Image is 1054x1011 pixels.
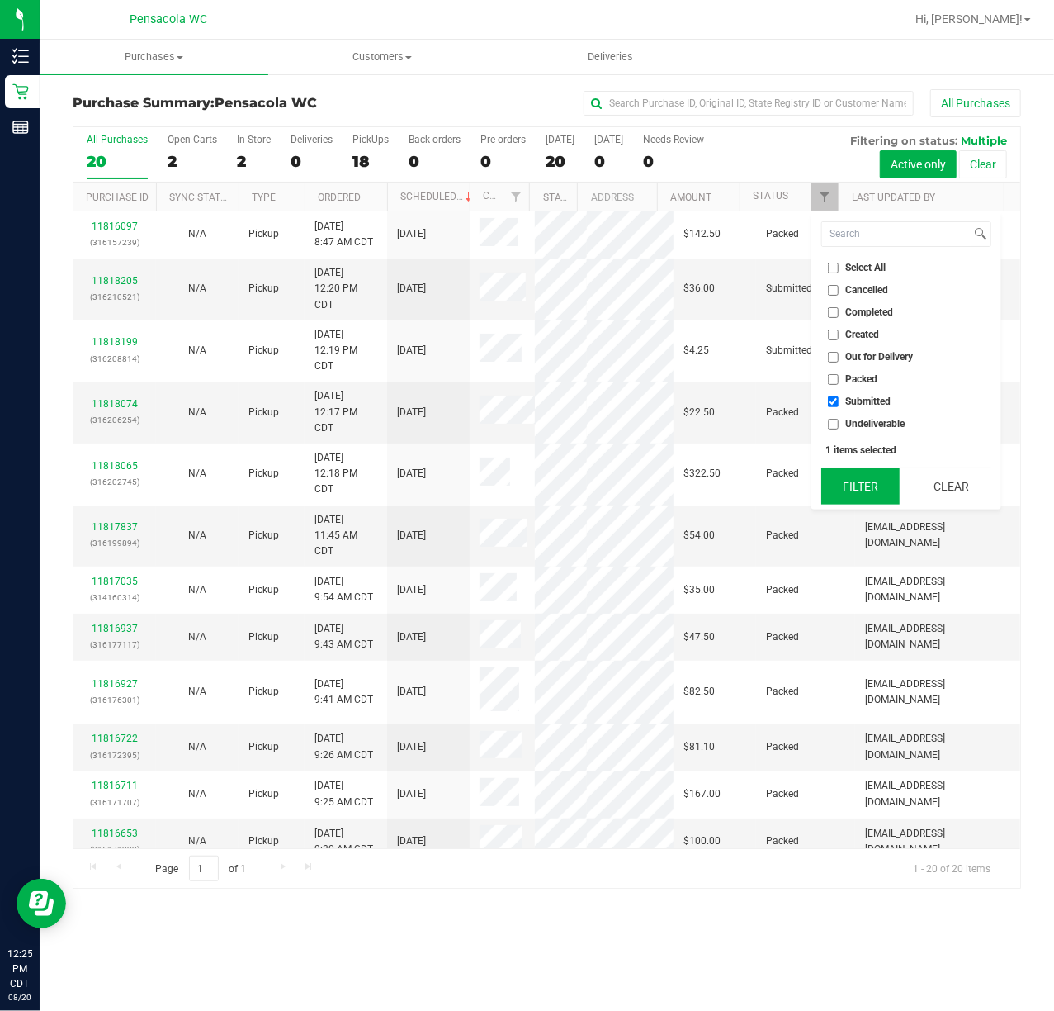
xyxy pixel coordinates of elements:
[83,842,146,857] p: (316171222)
[397,582,426,598] span: [DATE]
[248,466,279,482] span: Pickup
[314,265,377,313] span: [DATE] 12:20 PM CDT
[83,289,146,305] p: (316210521)
[766,629,799,645] span: Packed
[291,152,333,171] div: 0
[846,307,894,317] span: Completed
[397,405,426,420] span: [DATE]
[92,221,138,232] a: 11816097
[130,12,207,26] span: Pensacola WC
[828,396,839,407] input: Submitted
[314,826,373,857] span: [DATE] 9:20 AM CDT
[577,183,657,211] th: Address
[92,623,138,634] a: 11816937
[248,281,279,297] span: Pickup
[900,856,1004,880] span: 1 - 20 of 20 items
[83,535,146,551] p: (316199894)
[248,226,279,242] span: Pickup
[400,191,475,202] a: Scheduled
[766,528,799,543] span: Packed
[237,134,271,145] div: In Store
[594,134,623,145] div: [DATE]
[865,676,1010,708] span: [EMAIL_ADDRESS][DOMAIN_NAME]
[766,786,799,802] span: Packed
[188,528,206,543] button: N/A
[822,222,971,246] input: Search
[683,528,715,543] span: $54.00
[397,343,426,358] span: [DATE]
[188,833,206,849] button: N/A
[828,352,839,363] input: Out for Delivery
[397,226,426,242] span: [DATE]
[766,405,799,420] span: Packed
[83,351,146,367] p: (316208814)
[83,795,146,810] p: (316171707)
[268,40,497,74] a: Customers
[169,192,233,203] a: Sync Status
[215,95,317,111] span: Pensacola WC
[248,528,279,543] span: Pickup
[480,134,526,145] div: Pre-orders
[188,529,206,541] span: Not Applicable
[87,152,148,171] div: 20
[766,582,799,598] span: Packed
[7,947,32,991] p: 12:25 PM CDT
[248,739,279,755] span: Pickup
[188,684,206,700] button: N/A
[846,285,889,295] span: Cancelled
[352,152,389,171] div: 18
[314,327,377,375] span: [DATE] 12:19 PM CDT
[291,134,333,145] div: Deliveries
[546,134,574,145] div: [DATE]
[188,686,206,697] span: Not Applicable
[314,731,373,762] span: [DATE] 9:26 AM CDT
[168,152,217,171] div: 2
[92,460,138,472] a: 11818065
[188,282,206,294] span: Not Applicable
[92,398,138,410] a: 11818074
[248,343,279,358] span: Pickup
[828,285,839,296] input: Cancelled
[397,281,426,297] span: [DATE]
[141,856,260,881] span: Page of 1
[865,826,1010,857] span: [EMAIL_ADDRESS][DOMAIN_NAME]
[237,152,271,171] div: 2
[314,512,377,560] span: [DATE] 11:45 AM CDT
[73,96,389,111] h3: Purchase Summary:
[188,468,206,479] span: Not Applicable
[846,330,880,339] span: Created
[811,183,839,211] a: Filter
[83,235,146,250] p: (316157239)
[683,629,715,645] span: $47.50
[248,629,279,645] span: Pickup
[188,629,206,645] button: N/A
[930,89,1021,117] button: All Purchases
[683,466,721,482] span: $322.50
[92,576,138,587] a: 11817035
[188,741,206,752] span: Not Applicable
[252,192,276,203] a: Type
[318,192,361,203] a: Ordered
[189,856,219,881] input: 1
[40,40,268,74] a: Purchases
[865,520,1010,551] span: [EMAIL_ADDRESS][DOMAIN_NAME]
[12,119,29,135] inline-svg: Reports
[92,733,138,744] a: 11816722
[188,788,206,800] span: Not Applicable
[546,152,574,171] div: 20
[314,574,373,605] span: [DATE] 9:54 AM CDT
[915,12,1023,26] span: Hi, [PERSON_NAME]!
[397,739,426,755] span: [DATE]
[409,152,461,171] div: 0
[17,879,66,928] iframe: Resource center
[766,281,812,297] span: Submitted
[83,412,146,428] p: (316206254)
[865,574,1010,605] span: [EMAIL_ADDRESS][DOMAIN_NAME]
[314,219,373,250] span: [DATE] 8:47 AM CDT
[397,684,426,700] span: [DATE]
[846,352,914,362] span: Out for Delivery
[397,629,426,645] span: [DATE]
[397,466,426,482] span: [DATE]
[828,307,839,318] input: Completed
[92,828,138,839] a: 11816653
